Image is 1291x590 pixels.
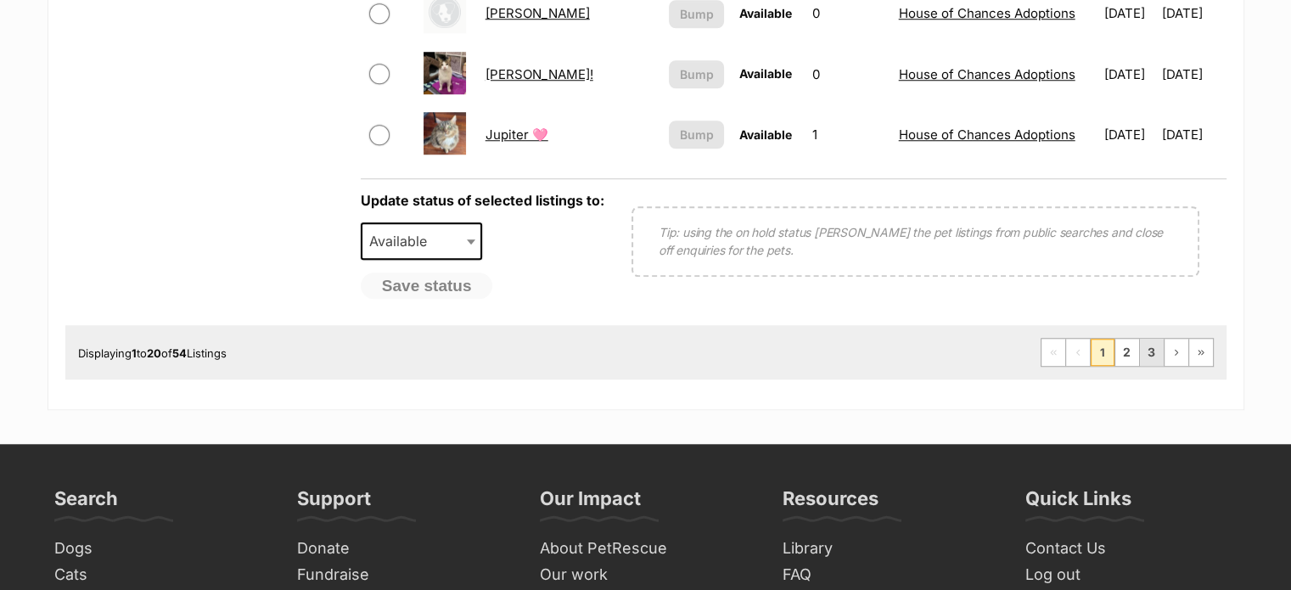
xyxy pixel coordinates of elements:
span: Bump [680,5,714,23]
strong: 20 [147,346,161,360]
a: Contact Us [1019,536,1244,562]
td: [DATE] [1097,45,1160,104]
h3: Our Impact [540,486,641,520]
p: Tip: using the on hold status [PERSON_NAME] the pet listings from public searches and close off e... [659,223,1172,259]
strong: 54 [172,346,187,360]
span: First page [1041,339,1065,366]
strong: 1 [132,346,137,360]
button: Bump [669,121,724,149]
a: Next page [1165,339,1188,366]
a: Cats [48,562,273,588]
a: House of Chances Adoptions [899,66,1075,82]
a: Library [776,536,1002,562]
a: Fundraise [290,562,516,588]
span: Available [739,6,792,20]
span: Available [739,127,792,142]
button: Bump [669,60,724,88]
nav: Pagination [1041,338,1214,367]
a: Last page [1189,339,1213,366]
a: Page 3 [1140,339,1164,366]
td: [DATE] [1097,105,1160,164]
a: Donate [290,536,516,562]
span: Bump [680,65,714,83]
h3: Quick Links [1025,486,1131,520]
td: 0 [805,45,890,104]
a: House of Chances Adoptions [899,5,1075,21]
a: House of Chances Adoptions [899,126,1075,143]
span: Previous page [1066,339,1090,366]
a: Dogs [48,536,273,562]
span: Displaying to of Listings [78,346,227,360]
h3: Support [297,486,371,520]
span: Available [361,222,483,260]
a: [PERSON_NAME]! [486,66,593,82]
a: Log out [1019,562,1244,588]
span: Bump [680,126,714,143]
a: Page 2 [1115,339,1139,366]
label: Update status of selected listings to: [361,192,604,209]
a: [PERSON_NAME] [486,5,590,21]
td: [DATE] [1161,45,1224,104]
a: Our work [533,562,759,588]
button: Save status [361,273,493,300]
td: 1 [805,105,890,164]
a: Jupiter 🩷 [486,126,548,143]
span: Available [739,66,792,81]
span: Page 1 [1091,339,1114,366]
span: Available [362,229,444,253]
h3: Search [54,486,118,520]
td: [DATE] [1161,105,1224,164]
a: About PetRescue [533,536,759,562]
a: FAQ [776,562,1002,588]
h3: Resources [783,486,878,520]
